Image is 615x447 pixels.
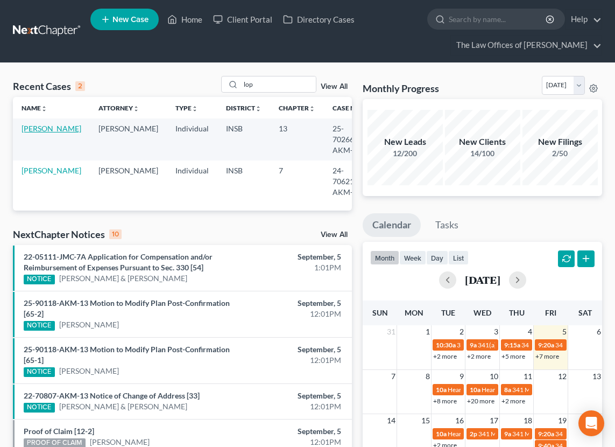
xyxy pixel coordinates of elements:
a: The Law Offices of [PERSON_NAME] [451,36,602,55]
div: Recent Cases [13,80,85,93]
span: 9:20a [538,341,554,349]
span: Hearing for [PERSON_NAME] [448,430,532,438]
span: 12 [557,370,568,383]
h2: [DATE] [465,274,500,285]
a: +8 more [433,397,457,405]
td: INSB [217,160,270,202]
a: Calendar [363,213,421,237]
span: Tue [441,308,455,317]
span: New Case [112,16,149,24]
a: 25-90118-AKM-13 Motion to Modify Plan Post-Confirmation [65-2] [24,298,230,318]
span: 9a [470,341,477,349]
td: 7 [270,160,324,202]
div: New Filings [522,136,598,148]
input: Search by name... [449,9,547,29]
div: September, 5 [243,252,341,262]
span: Hearing for [PERSON_NAME] [448,386,532,394]
td: 25-70266-AKM-13 [324,118,376,160]
td: 24-70621-AKM-7 [324,160,376,202]
span: 9:15a [504,341,520,349]
span: 19 [557,414,568,427]
div: September, 5 [243,390,341,401]
span: 341(a) Meeting for [PERSON_NAME] [478,341,582,349]
a: Case Nounfold_more [333,104,367,112]
span: 341 Meeting for [PERSON_NAME] [478,430,575,438]
td: Individual [167,160,217,202]
a: +7 more [535,352,559,360]
div: New Leads [367,136,443,148]
td: INSB [217,118,270,160]
span: Wed [473,308,491,317]
div: 14/100 [445,148,520,159]
span: 11 [522,370,533,383]
div: 12:01PM [243,401,341,412]
span: 17 [489,414,499,427]
span: 6 [596,325,602,338]
div: September, 5 [243,344,341,355]
button: month [370,250,399,265]
a: Chapterunfold_more [279,104,315,112]
a: [PERSON_NAME] [22,166,81,175]
span: 5 [561,325,568,338]
span: 15 [420,414,431,427]
div: September, 5 [243,426,341,437]
span: 9 [458,370,465,383]
a: Proof of Claim [12-2] [24,427,94,436]
div: 2/50 [522,148,598,159]
div: 2 [75,81,85,91]
a: View All [321,231,348,239]
a: Districtunfold_more [226,104,261,112]
span: 8 [425,370,431,383]
span: 3 [493,325,499,338]
span: 341 Meeting for [PERSON_NAME] [457,341,554,349]
a: +2 more [433,352,457,360]
div: September, 5 [243,298,341,309]
span: 10:30a [436,341,456,349]
span: 10a [470,386,480,394]
div: NOTICE [24,275,55,284]
a: Typeunfold_more [175,104,198,112]
td: Individual [167,118,217,160]
a: 25-90118-AKM-13 Motion to Modify Plan Post-Confirmation [65-1] [24,345,230,365]
span: 1 [425,325,431,338]
td: [PERSON_NAME] [90,118,167,160]
a: View All [321,83,348,90]
span: 13 [591,370,602,383]
a: +2 more [501,397,525,405]
button: week [399,250,426,265]
span: 341 Meeting for [PERSON_NAME] [512,430,609,438]
a: [PERSON_NAME] [59,319,119,330]
div: 12/200 [367,148,443,159]
div: 10 [109,229,122,239]
div: NOTICE [24,321,55,331]
span: 10a [436,386,447,394]
span: 9a [504,430,511,438]
a: +20 more [467,397,494,405]
i: unfold_more [309,106,315,112]
span: 7 [390,370,397,383]
span: 14 [386,414,397,427]
div: Open Intercom Messenger [578,410,604,436]
a: +5 more [501,352,525,360]
span: Mon [405,308,423,317]
a: 22-70807-AKM-13 Notice of Change of Address [33] [24,391,200,400]
a: [PERSON_NAME] [59,366,119,376]
td: 13 [270,118,324,160]
div: NOTICE [24,403,55,413]
button: day [426,250,448,265]
i: unfold_more [133,106,139,112]
span: Thu [509,308,525,317]
td: [PERSON_NAME] [90,160,167,202]
span: 9:20a [538,430,554,438]
a: Nameunfold_more [22,104,47,112]
a: Client Portal [208,10,278,29]
span: Fri [545,308,556,317]
div: 1:01PM [243,262,341,273]
i: unfold_more [255,106,261,112]
input: Search by name... [241,76,316,92]
a: +2 more [467,352,491,360]
span: 2 [458,325,465,338]
a: [PERSON_NAME] & [PERSON_NAME] [59,273,187,284]
a: Attorneyunfold_more [98,104,139,112]
a: Tasks [426,213,468,237]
